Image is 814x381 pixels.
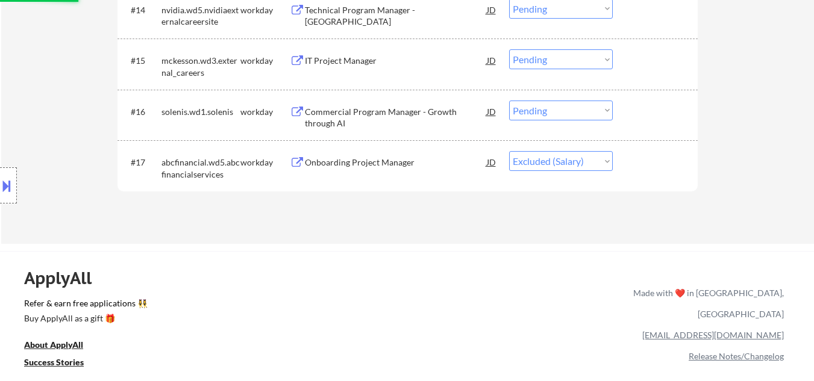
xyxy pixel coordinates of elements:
a: Release Notes/Changelog [689,351,784,361]
div: JD [486,101,498,122]
div: #14 [131,4,152,16]
div: Made with ❤️ in [GEOGRAPHIC_DATA], [GEOGRAPHIC_DATA] [628,282,784,324]
div: workday [240,55,290,67]
div: IT Project Manager [305,55,487,67]
u: About ApplyAll [24,339,83,350]
div: Commercial Program Manager - Growth through AI [305,106,487,129]
a: About ApplyAll [24,338,100,353]
a: [EMAIL_ADDRESS][DOMAIN_NAME] [642,330,784,340]
div: JD [486,151,498,173]
div: Technical Program Manager - [GEOGRAPHIC_DATA] [305,4,487,28]
div: Onboarding Project Manager [305,156,487,169]
div: Buy ApplyAll as a gift 🎁 [24,314,145,323]
div: mckesson.wd3.external_careers [161,55,240,78]
div: workday [240,4,290,16]
div: workday [240,106,290,118]
a: Buy ApplyAll as a gift 🎁 [24,312,145,327]
div: workday [240,156,290,169]
div: nvidia.wd5.nvidiaexternalcareersite [161,4,240,28]
u: Success Stories [24,357,84,367]
div: #15 [131,55,152,67]
a: Success Stories [24,356,100,371]
a: Refer & earn free applications 👯‍♀️ [24,299,381,312]
div: JD [486,49,498,71]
